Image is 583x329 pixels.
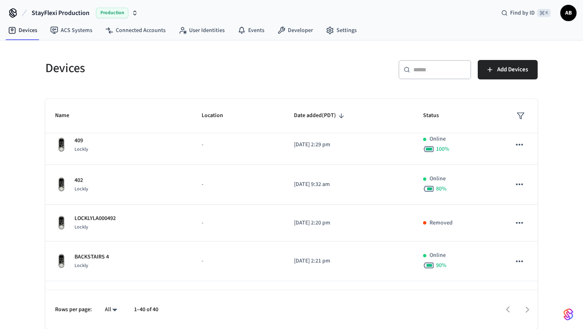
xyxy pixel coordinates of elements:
p: Online [430,175,446,183]
a: Connected Accounts [99,23,172,38]
a: Devices [2,23,44,38]
a: Settings [319,23,363,38]
div: All [102,304,121,316]
p: Rows per page: [55,305,92,314]
img: Lockly Vision Lock, Front [55,177,68,192]
h5: Devices [45,60,287,77]
p: - [202,141,274,149]
span: ⌘ K [537,9,551,17]
img: SeamLogoGradient.69752ec5.svg [564,308,573,321]
p: LOCKLYLA000492 [74,214,116,223]
span: Date added(PDT) [294,109,347,122]
p: [DATE] 2:21 pm [294,257,404,265]
p: 402 [74,176,88,185]
span: AB [561,6,576,20]
p: Online [430,251,446,260]
a: Developer [271,23,319,38]
span: Lockly [74,224,88,231]
a: Events [231,23,271,38]
span: Lockly [74,186,88,192]
p: Online [430,135,446,143]
p: 409 [74,137,88,145]
img: Lockly Vision Lock, Front [55,253,68,269]
span: 90 % [436,261,447,269]
p: [DATE] 2:20 pm [294,219,404,227]
span: Lockly [74,146,88,153]
span: 100 % [436,145,449,153]
p: - [202,180,274,189]
span: Add Devices [497,64,528,75]
p: - [202,257,274,265]
p: - [202,219,274,227]
span: Status [423,109,449,122]
a: User Identities [172,23,231,38]
span: Find by ID [510,9,535,17]
span: Lockly [74,262,88,269]
p: [DATE] 2:29 pm [294,141,404,149]
p: [DATE] 9:32 am [294,180,404,189]
span: Name [55,109,80,122]
span: 80 % [436,185,447,193]
a: ACS Systems [44,23,99,38]
div: Find by ID⌘ K [495,6,557,20]
p: 1–40 of 40 [134,305,158,314]
span: StayFlexi Production [32,8,89,18]
p: BACKSTAIRS 4 [74,253,109,261]
span: Production [96,8,128,18]
img: Lockly Vision Lock, Front [55,215,68,231]
button: Add Devices [478,60,538,79]
img: Lockly Vision Lock, Front [55,137,68,152]
span: Location [202,109,234,122]
p: Removed [430,219,453,227]
button: AB [560,5,577,21]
